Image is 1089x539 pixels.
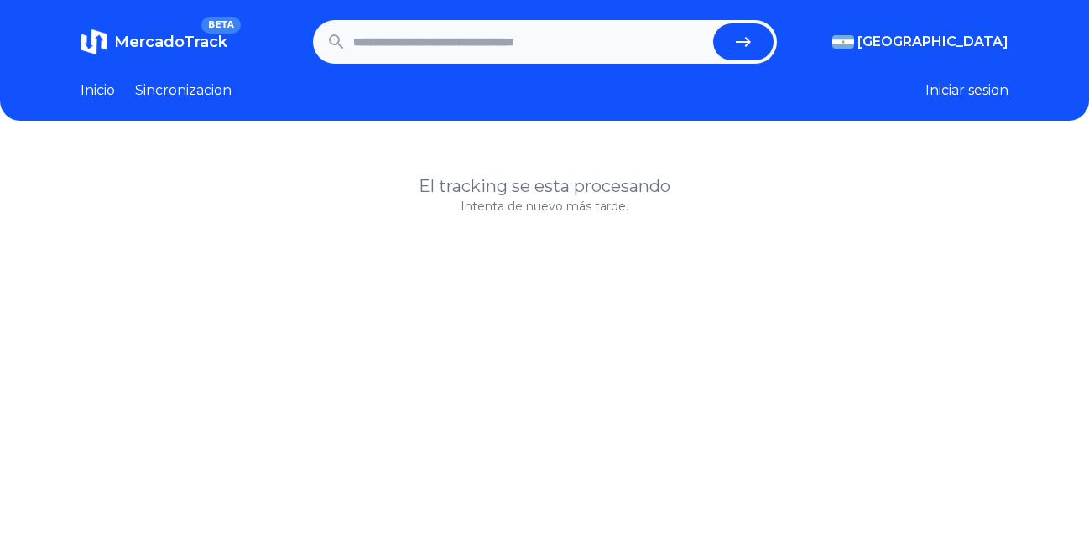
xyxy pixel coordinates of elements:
[201,17,241,34] span: BETA
[832,35,854,49] img: Argentina
[135,80,232,101] a: Sincronizacion
[114,33,227,51] span: MercadoTrack
[81,174,1008,198] h1: El tracking se esta procesando
[857,32,1008,52] span: [GEOGRAPHIC_DATA]
[81,29,107,55] img: MercadoTrack
[81,29,227,55] a: MercadoTrackBETA
[925,80,1008,101] button: Iniciar sesion
[81,198,1008,215] p: Intenta de nuevo más tarde.
[832,32,1008,52] button: [GEOGRAPHIC_DATA]
[81,80,115,101] a: Inicio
